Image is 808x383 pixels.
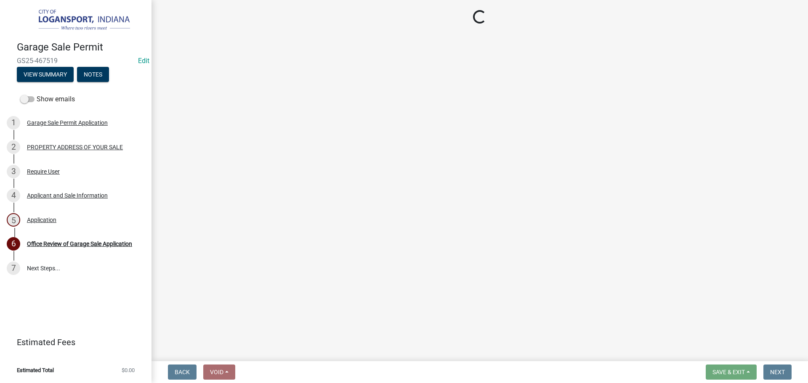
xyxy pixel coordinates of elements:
[203,365,235,380] button: Void
[712,369,745,375] span: Save & Exit
[27,144,123,150] div: PROPERTY ADDRESS OF YOUR SALE
[763,365,792,380] button: Next
[17,9,138,32] img: City of Logansport, Indiana
[17,71,74,78] wm-modal-confirm: Summary
[7,334,138,351] a: Estimated Fees
[27,241,132,247] div: Office Review of Garage Sale Application
[77,71,109,78] wm-modal-confirm: Notes
[27,169,60,174] div: Require User
[770,369,785,375] span: Next
[7,116,20,129] div: 1
[7,213,20,227] div: 5
[7,237,20,251] div: 6
[210,369,223,375] span: Void
[17,67,74,82] button: View Summary
[17,41,145,53] h4: Garage Sale Permit
[7,189,20,202] div: 4
[27,120,108,126] div: Garage Sale Permit Application
[706,365,757,380] button: Save & Exit
[27,193,108,198] div: Applicant and Sale Information
[175,369,190,375] span: Back
[20,94,75,104] label: Show emails
[138,57,149,65] a: Edit
[17,367,54,373] span: Estimated Total
[168,365,197,380] button: Back
[17,57,135,65] span: GS25-467519
[7,140,20,154] div: 2
[138,57,149,65] wm-modal-confirm: Edit Application Number
[27,217,56,223] div: Application
[7,261,20,275] div: 7
[122,367,135,373] span: $0.00
[77,67,109,82] button: Notes
[7,165,20,178] div: 3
